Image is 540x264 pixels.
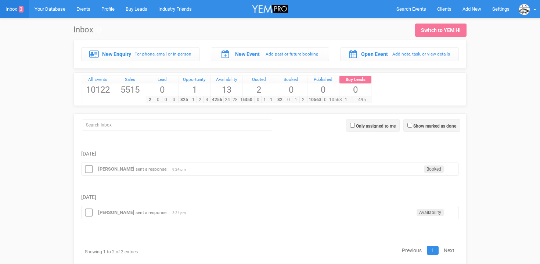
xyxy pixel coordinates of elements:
div: Switch to YEM Hi [421,26,461,34]
span: 0 [275,83,307,96]
a: All Events [82,76,114,84]
span: 82 [275,96,285,103]
span: 1 [339,96,353,103]
a: Previous [397,246,426,255]
span: 0 [285,96,292,103]
span: 4 [203,96,210,103]
span: 0 [307,83,339,96]
h5: [DATE] [81,151,459,157]
span: 10563 [307,96,323,103]
a: Quoted [243,76,275,84]
small: Add past or future booking [266,51,318,57]
span: 1 [179,83,210,96]
span: 5:24 pm [172,210,191,215]
span: 5515 [114,83,146,96]
span: 1 [268,96,275,103]
span: 0 [339,83,371,96]
h5: [DATE] [81,195,459,200]
span: 0 [162,96,170,103]
span: Clients [437,6,451,12]
span: 350 [242,96,255,103]
a: Buy Leads [339,76,371,84]
span: 1 [190,96,197,103]
span: 0 [154,96,162,103]
input: Search Inbox [82,119,272,131]
span: Availability [417,209,444,216]
span: 16 [239,96,247,103]
a: Availability [211,76,243,84]
a: 1 [427,246,439,255]
a: [PERSON_NAME] [98,166,134,172]
span: 2 [197,96,204,103]
span: 13 [211,83,243,96]
small: For phone, email or in-person [134,51,191,57]
a: Sales [114,76,146,84]
a: Booked [275,76,307,84]
span: 10563 [328,96,343,103]
span: 0 [254,96,261,103]
label: New Enquiry [102,50,131,58]
label: Open Event [361,50,388,58]
span: 825 [178,96,190,103]
small: Add note, task, or view details [392,51,450,57]
a: New Event Add past or future booking [211,47,330,61]
span: Add New [462,6,481,12]
span: 495 [353,96,371,103]
span: Booked [424,165,444,173]
h1: Inbox [73,25,102,34]
label: Show marked as done [413,123,456,129]
a: Open Event Add note, task, or view details [340,47,459,61]
span: 0 [146,83,178,96]
span: 2 [243,83,275,96]
span: 3 [19,6,24,13]
a: New Enquiry For phone, email or in-person [81,47,200,61]
span: 0 [323,96,328,103]
a: Published [307,76,339,84]
a: Next [439,246,459,255]
span: 2 [146,96,154,103]
span: 24 [223,96,231,103]
span: 1 [261,96,268,103]
span: Search Events [396,6,426,12]
span: 28 [231,96,239,103]
a: Lead [146,76,178,84]
a: Switch to YEM Hi [415,24,467,37]
span: 4256 [210,96,224,103]
img: data [519,4,530,15]
small: sent a response: [136,167,168,172]
span: 9:24 pm [172,167,191,172]
span: 1 [292,96,300,103]
small: sent a response: [136,210,168,215]
a: Opportunity [179,76,210,84]
label: Only assigned to me [356,123,396,129]
div: Showing 1 to 2 of 2 entries [81,245,200,259]
label: New Event [235,50,260,58]
a: [PERSON_NAME] [98,210,134,215]
span: 10122 [82,83,114,96]
span: 0 [170,96,178,103]
span: 2 [299,96,307,103]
